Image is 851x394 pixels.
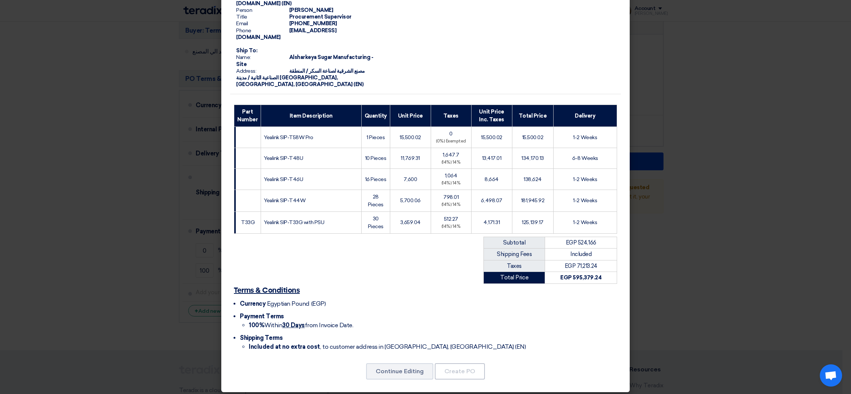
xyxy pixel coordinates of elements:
span: Yealink SIP-T58W Pro [264,134,313,141]
span: 10 Pieces [365,155,387,161]
span: 11,769.31 [401,155,420,161]
div: (14%) 14% [434,180,468,187]
strong: EGP 595,379.24 [560,274,601,281]
span: [PHONE_NUMBER] [289,20,337,27]
span: 1-2 Weeks [573,134,597,141]
span: 1,647.7 [443,152,459,158]
strong: 100% [249,322,264,329]
span: Yealink SIP-T33G with PSU [264,219,324,226]
th: Unit Price Inc. Taxes [471,105,512,127]
span: Title [236,14,288,20]
span: 134,170.13 [521,155,544,161]
span: [PERSON_NAME] [289,7,333,13]
td: EGP 524,166 [545,237,617,249]
span: 15,500.02 [522,134,544,141]
span: 28 Pieces [368,194,384,208]
div: Open chat [820,364,842,387]
span: 6,498.07 [481,197,502,204]
span: EGP 71,213.24 [565,263,597,269]
th: Total Price [512,105,553,127]
u: Terms & Conditions [234,287,300,294]
span: 1-2 Weeks [573,176,597,183]
td: T33G [234,211,261,233]
span: 1-2 Weeks [573,197,597,204]
span: 16 Pieces [365,176,387,183]
button: Continue Editing [366,363,433,380]
div: (14%) 14% [434,202,468,208]
span: 4,171.31 [483,219,500,226]
span: 15,500.02 [400,134,421,141]
th: Unit Price [390,105,431,127]
span: 15,500.02 [481,134,502,141]
span: Yealink SIP-T48U [264,155,303,161]
span: 512.27 [444,216,458,222]
td: Shipping Fees [484,249,545,260]
span: 798.01 [443,194,459,200]
div: (14%) 14% [434,224,468,230]
span: 6-8 Weeks [572,155,598,161]
span: Currency [240,300,265,307]
td: Taxes [484,260,545,272]
span: Egyptian Pound (EGP) [267,300,326,307]
th: Delivery [553,105,617,127]
span: Email [236,20,288,27]
span: 8,664 [485,176,499,183]
span: Payment Terms [240,313,284,320]
span: Person [236,7,288,14]
span: 7,600 [404,176,417,183]
span: Phone [236,27,288,34]
span: 5,700.06 [400,197,421,204]
th: Item Description [261,105,361,127]
span: 30 Pieces [368,216,384,230]
th: Taxes [431,105,471,127]
th: Quantity [361,105,390,127]
strong: Ship To: [236,47,257,54]
span: Alsharkeya Sugar Manufacturing - Site [236,54,373,67]
span: Name: [236,54,288,61]
span: 1,064 [445,173,457,179]
th: Part Number [234,105,261,127]
div: (0%) Exempted [434,138,468,145]
button: Create PO [435,363,485,380]
span: Included [570,251,591,257]
span: 13,417.01 [482,155,502,161]
span: 1 Pieces [366,134,385,141]
td: Total Price [484,272,545,284]
span: Address: [236,68,288,75]
span: Shipping Terms [240,334,283,341]
div: (14%) 14% [434,160,468,166]
u: 30 Days [282,322,305,329]
span: 181,945.92 [521,197,544,204]
span: 3,659.04 [400,219,421,226]
li: , to customer address in [GEOGRAPHIC_DATA], [GEOGRAPHIC_DATA] (EN) [249,342,617,351]
span: 138,624 [524,176,542,183]
span: 1-2 Weeks [573,219,597,226]
span: Yealink SIP-T46U [264,176,303,183]
span: [EMAIL_ADDRESS][DOMAIN_NAME] [236,27,336,40]
span: Yealink SIP-T44W [264,197,306,204]
span: 0 [449,131,453,137]
span: Procurement Supervisor [289,14,352,20]
span: 125,139.17 [522,219,543,226]
span: مصنع الشرقية لصناعة السكر / المنطقة الصناعية الثانية / مدينة [GEOGRAPHIC_DATA], [GEOGRAPHIC_DATA]... [236,68,365,88]
span: Within from Invoice Date. [249,322,353,329]
strong: Included at no extra cost [249,343,320,350]
td: Subtotal [484,237,545,249]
